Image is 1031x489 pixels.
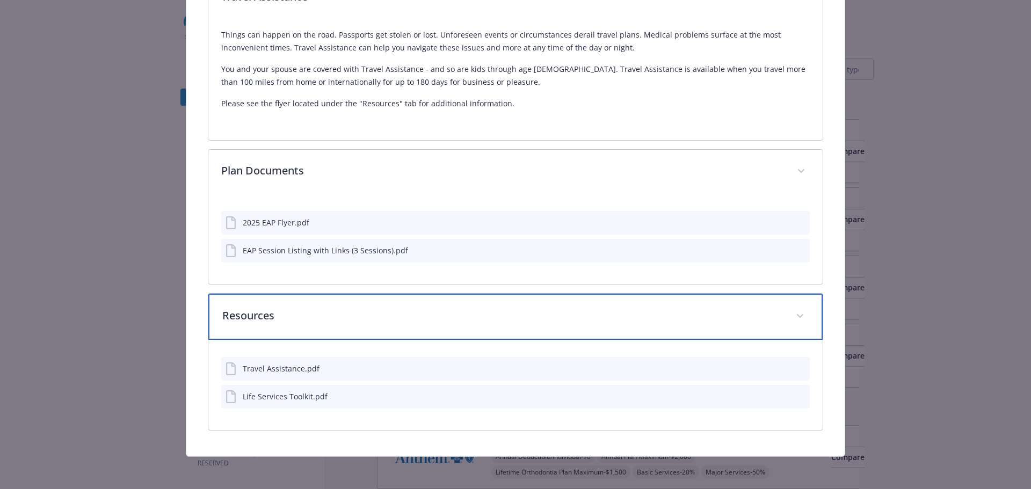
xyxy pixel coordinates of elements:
[796,391,805,402] button: preview file
[222,308,783,324] p: Resources
[221,28,810,54] p: Things can happen on the road. Passports get stolen or lost. Unforeseen events or circumstances d...
[796,245,805,256] button: preview file
[779,363,787,374] button: download file
[243,391,328,402] div: Life Services Toolkit.pdf
[208,150,823,194] div: Plan Documents
[208,340,823,430] div: Resources
[208,20,823,140] div: Travel Assistance
[221,163,785,179] p: Plan Documents
[208,294,823,340] div: Resources
[221,63,810,89] p: You and your spouse are covered with Travel Assistance - and so are kids through age [DEMOGRAPHIC...
[796,217,805,228] button: preview file
[779,391,787,402] button: download file
[243,217,309,228] div: 2025 EAP Flyer.pdf
[779,217,787,228] button: download file
[796,363,805,374] button: preview file
[243,363,320,374] div: Travel Assistance.pdf
[243,245,408,256] div: EAP Session Listing with Links (3 Sessions).pdf
[221,97,810,110] p: Please see the flyer located under the "Resources" tab for additional information.
[779,245,787,256] button: download file
[208,194,823,284] div: Plan Documents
